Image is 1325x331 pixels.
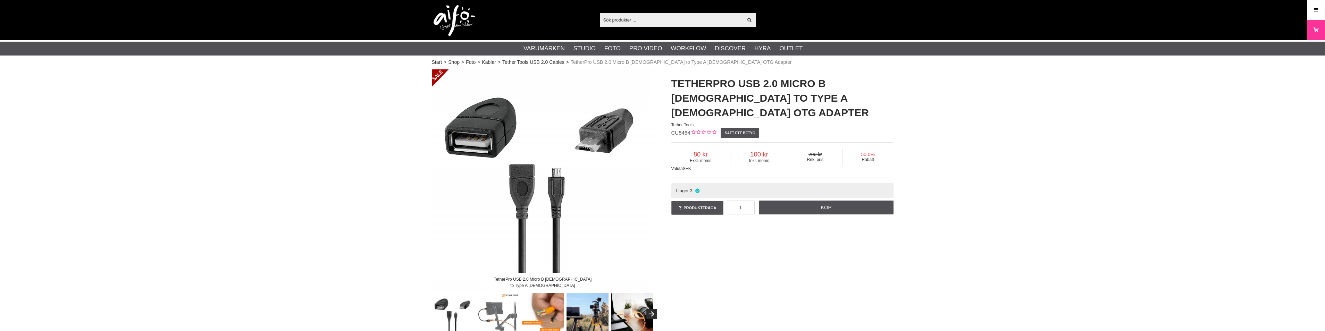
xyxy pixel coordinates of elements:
a: Shop [448,59,460,66]
a: Sätt ett betyg [721,128,759,138]
span: 3 [690,188,693,193]
span: Inkl. moms [730,158,788,163]
a: Pro Video [629,44,662,53]
a: Start [432,59,442,66]
span: Valuta [671,166,683,171]
span: TetherPro USB 2.0 Micro B [DEMOGRAPHIC_DATA] to Type A [DEMOGRAPHIC_DATA] OTG Adapter [571,59,792,66]
span: > [444,59,446,66]
img: TetherPro USB 2.0 Micro B Male to Type A Female [432,69,654,291]
span: 50.0% [842,152,894,157]
i: I lager [694,188,700,193]
span: SEK [683,166,691,171]
span: I lager [676,188,689,193]
span: > [498,59,501,66]
span: > [566,59,569,66]
span: CU5464 [671,130,690,136]
span: 100 [730,151,788,158]
span: Rek. pris [788,157,842,162]
span: 200 [788,152,842,157]
a: Köp [759,201,894,214]
a: Foto [466,59,476,66]
div: TetherPro USB 2.0 Micro B [DEMOGRAPHIC_DATA] to Type A [DEMOGRAPHIC_DATA] [487,273,598,291]
img: logo.png [434,5,475,36]
h1: TetherPro USB 2.0 Micro B [DEMOGRAPHIC_DATA] to Type A [DEMOGRAPHIC_DATA] OTG Adapter [671,76,894,120]
a: Hyra [754,44,771,53]
span: > [477,59,480,66]
input: Sök produkter ... [600,15,743,25]
a: Produktfråga [671,201,723,215]
span: Tether Tools [671,122,694,127]
a: Workflow [671,44,706,53]
span: Rabatt [842,157,894,162]
a: Outlet [779,44,803,53]
span: > [461,59,464,66]
a: Discover [715,44,746,53]
span: 80 [671,151,730,158]
a: Kablar [482,59,496,66]
a: Varumärken [523,44,565,53]
a: Tether Tools USB 2.0 Cables [502,59,564,66]
a: Studio [573,44,596,53]
button: Next [646,309,657,319]
div: Kundbetyg: 0 [690,129,716,137]
a: Foto [604,44,621,53]
span: Exkl. moms [671,158,730,163]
